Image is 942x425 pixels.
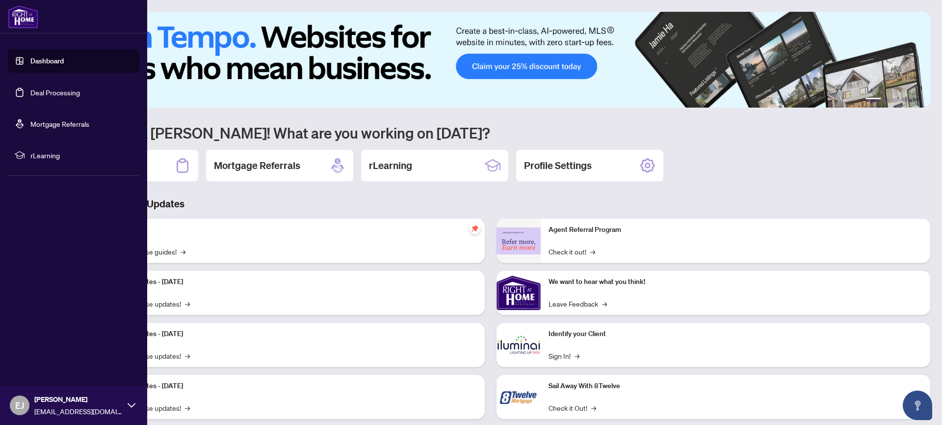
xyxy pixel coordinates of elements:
span: pushpin [469,223,481,234]
span: → [575,350,579,361]
p: We want to hear what you think! [549,277,922,287]
h2: Mortgage Referrals [214,159,300,172]
h2: rLearning [369,159,412,172]
span: EJ [15,398,24,412]
img: Slide 0 [51,12,930,108]
a: Check it out!→ [549,246,595,257]
a: Sign In!→ [549,350,579,361]
p: Self-Help [103,225,477,235]
button: 1 [865,98,881,102]
span: → [590,246,595,257]
a: Dashboard [30,57,64,65]
h2: Profile Settings [524,159,592,172]
img: Sail Away With 8Twelve [497,375,541,419]
img: We want to hear what you think! [497,271,541,315]
button: Open asap [903,391,932,420]
span: → [591,402,596,413]
button: 3 [893,98,897,102]
span: [PERSON_NAME] [34,394,123,405]
h3: Brokerage & Industry Updates [51,197,930,211]
button: 6 [916,98,920,102]
p: Platform Updates - [DATE] [103,329,477,340]
span: → [602,298,607,309]
span: → [185,298,190,309]
p: Sail Away With 8Twelve [549,381,922,392]
p: Platform Updates - [DATE] [103,277,477,287]
span: → [185,350,190,361]
span: → [181,246,185,257]
p: Identify your Client [549,329,922,340]
img: Identify your Client [497,323,541,367]
span: [EMAIL_ADDRESS][DOMAIN_NAME] [34,406,123,417]
p: Agent Referral Program [549,225,922,235]
button: 5 [909,98,913,102]
a: Leave Feedback→ [549,298,607,309]
span: → [185,402,190,413]
span: rLearning [30,150,132,161]
button: 2 [885,98,889,102]
h1: Welcome back [PERSON_NAME]! What are you working on [DATE]? [51,123,930,142]
img: logo [8,5,38,28]
a: Mortgage Referrals [30,119,89,128]
a: Deal Processing [30,88,80,97]
p: Platform Updates - [DATE] [103,381,477,392]
button: 4 [901,98,905,102]
img: Agent Referral Program [497,227,541,255]
a: Check it Out!→ [549,402,596,413]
